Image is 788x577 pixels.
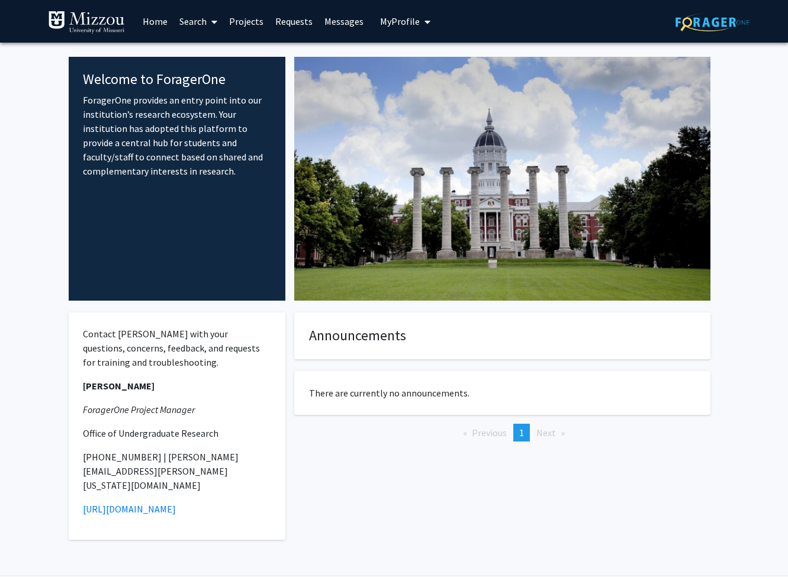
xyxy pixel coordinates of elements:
img: ForagerOne Logo [676,13,750,31]
em: ForagerOne Project Manager [83,404,195,415]
a: Requests [269,1,319,42]
img: University of Missouri Logo [48,11,125,34]
a: Home [137,1,173,42]
a: Projects [223,1,269,42]
h4: Announcements [309,327,696,344]
p: Office of Undergraduate Research [83,426,272,440]
ul: Pagination [294,424,710,441]
iframe: Chat [9,524,50,568]
p: Contact [PERSON_NAME] with your questions, concerns, feedback, and requests for training and trou... [83,327,272,369]
p: [PHONE_NUMBER] | [PERSON_NAME][EMAIL_ADDRESS][PERSON_NAME][US_STATE][DOMAIN_NAME] [83,450,272,492]
p: There are currently no announcements. [309,386,696,400]
p: ForagerOne provides an entry point into our institution’s research ecosystem. Your institution ha... [83,93,272,178]
span: Previous [472,427,507,439]
span: My Profile [380,15,420,27]
a: Messages [319,1,369,42]
a: [URL][DOMAIN_NAME] [83,503,176,515]
strong: [PERSON_NAME] [83,380,155,392]
h4: Welcome to ForagerOne [83,71,272,88]
a: Search [173,1,223,42]
span: Next [536,427,556,439]
img: Cover Image [294,57,710,301]
span: 1 [519,427,524,439]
